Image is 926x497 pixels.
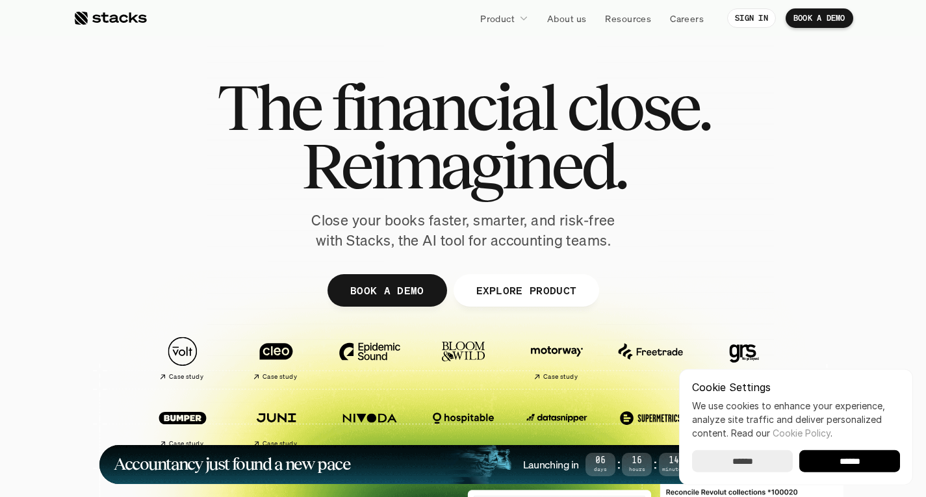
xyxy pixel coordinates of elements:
[99,445,827,484] a: Accountancy just found a new paceLaunching in06Days:16Hours:14Minutes:07SecondsLEARN MORE
[142,396,223,453] a: Case study
[597,6,659,30] a: Resources
[547,12,586,25] p: About us
[652,457,658,472] strong: :
[659,457,689,465] span: 14
[567,78,710,136] span: close.
[585,457,615,465] span: 06
[263,373,297,381] h2: Case study
[585,467,615,472] span: Days
[301,136,625,195] span: Reimagined.
[142,330,223,387] a: Case study
[731,427,832,439] span: Read our .
[480,12,515,25] p: Product
[350,281,424,299] p: BOOK A DEMO
[793,14,845,23] p: BOOK A DEMO
[727,8,776,28] a: SIGN IN
[539,6,594,30] a: About us
[659,467,689,472] span: Minutes
[476,281,576,299] p: EXPLORE PRODUCT
[735,14,768,23] p: SIGN IN
[236,396,316,453] a: Case study
[263,440,297,448] h2: Case study
[605,12,651,25] p: Resources
[517,330,597,387] a: Case study
[301,210,626,251] p: Close your books faster, smarter, and risk-free with Stacks, the AI tool for accounting teams.
[662,6,712,30] a: Careers
[169,373,203,381] h2: Case study
[615,457,622,472] strong: :
[169,440,203,448] h2: Case study
[236,330,316,387] a: Case study
[114,457,351,472] h1: Accountancy just found a new pace
[523,457,579,472] h4: Launching in
[692,382,900,392] p: Cookie Settings
[622,467,652,472] span: Hours
[331,78,556,136] span: financial
[217,78,320,136] span: The
[786,8,853,28] a: BOOK A DEMO
[773,427,830,439] a: Cookie Policy
[327,274,446,307] a: BOOK A DEMO
[670,12,704,25] p: Careers
[692,399,900,440] p: We use cookies to enhance your experience, analyze site traffic and deliver personalized content.
[543,373,578,381] h2: Case study
[453,274,599,307] a: EXPLORE PRODUCT
[622,457,652,465] span: 16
